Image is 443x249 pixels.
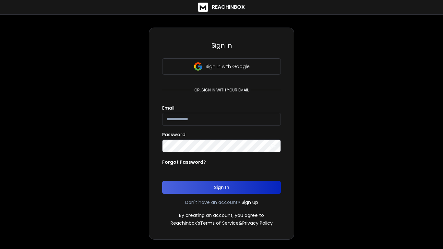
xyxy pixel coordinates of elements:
button: Sign in with Google [162,58,281,75]
p: Sign in with Google [206,63,250,70]
img: logo [198,3,208,12]
a: Terms of Service [200,220,239,226]
label: Email [162,106,174,110]
a: Privacy Policy [242,220,273,226]
a: ReachInbox [198,3,245,12]
a: Sign Up [242,199,258,206]
p: ReachInbox's & [171,220,273,226]
p: Forgot Password? [162,159,206,165]
button: Sign In [162,181,281,194]
h3: Sign In [162,41,281,50]
p: By creating an account, you agree to [179,212,264,219]
h1: ReachInbox [212,3,245,11]
p: or, sign in with your email [192,88,251,93]
label: Password [162,132,186,137]
p: Don't have an account? [185,199,240,206]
